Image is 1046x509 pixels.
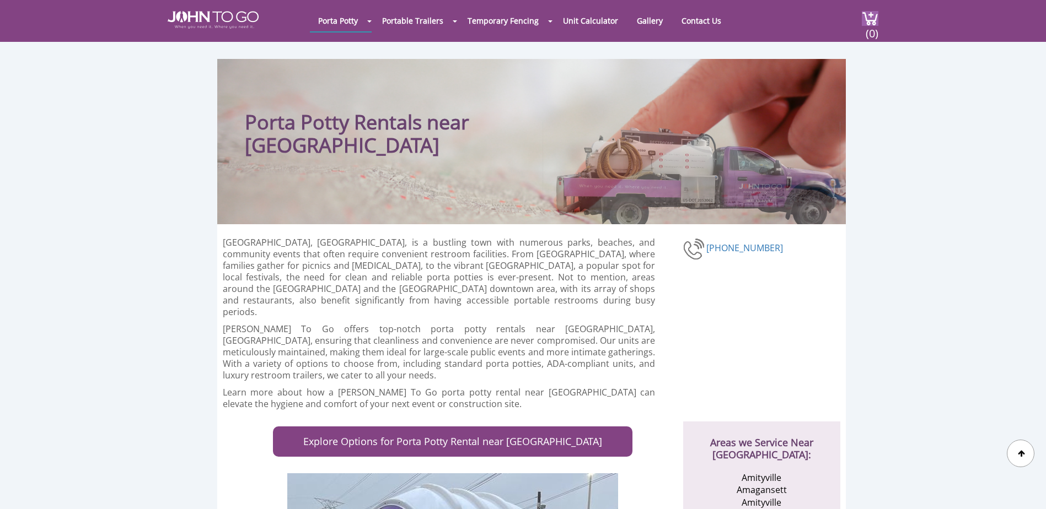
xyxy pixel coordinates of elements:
img: phone-number [683,237,706,261]
a: Unit Calculator [555,10,626,31]
a: Porta Potty [310,10,366,31]
p: [PERSON_NAME] To Go offers top-notch porta potty rentals near [GEOGRAPHIC_DATA], [GEOGRAPHIC_DATA... [223,323,656,381]
a: Gallery [629,10,671,31]
li: Amityville [708,496,816,509]
img: cart a [862,11,878,26]
p: Learn more about how a [PERSON_NAME] To Go porta potty rental near [GEOGRAPHIC_DATA] can elevate ... [223,387,656,410]
a: Explore Options for Porta Potty Rental near [GEOGRAPHIC_DATA] [273,426,632,457]
span: (0) [865,17,878,41]
a: Contact Us [673,10,729,31]
a: Portable Trailers [374,10,452,31]
h1: Porta Potty Rentals near [GEOGRAPHIC_DATA] [245,81,600,157]
li: Amagansett [708,484,816,496]
h2: Areas we Service Near [GEOGRAPHIC_DATA]: [694,421,829,461]
a: Temporary Fencing [459,10,547,31]
a: [PHONE_NUMBER] [706,241,783,253]
p: [GEOGRAPHIC_DATA], [GEOGRAPHIC_DATA], is a bustling town with numerous parks, beaches, and commun... [223,237,656,318]
img: Truck [543,122,840,224]
img: JOHN to go [168,11,259,29]
li: Amityville [708,472,816,484]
